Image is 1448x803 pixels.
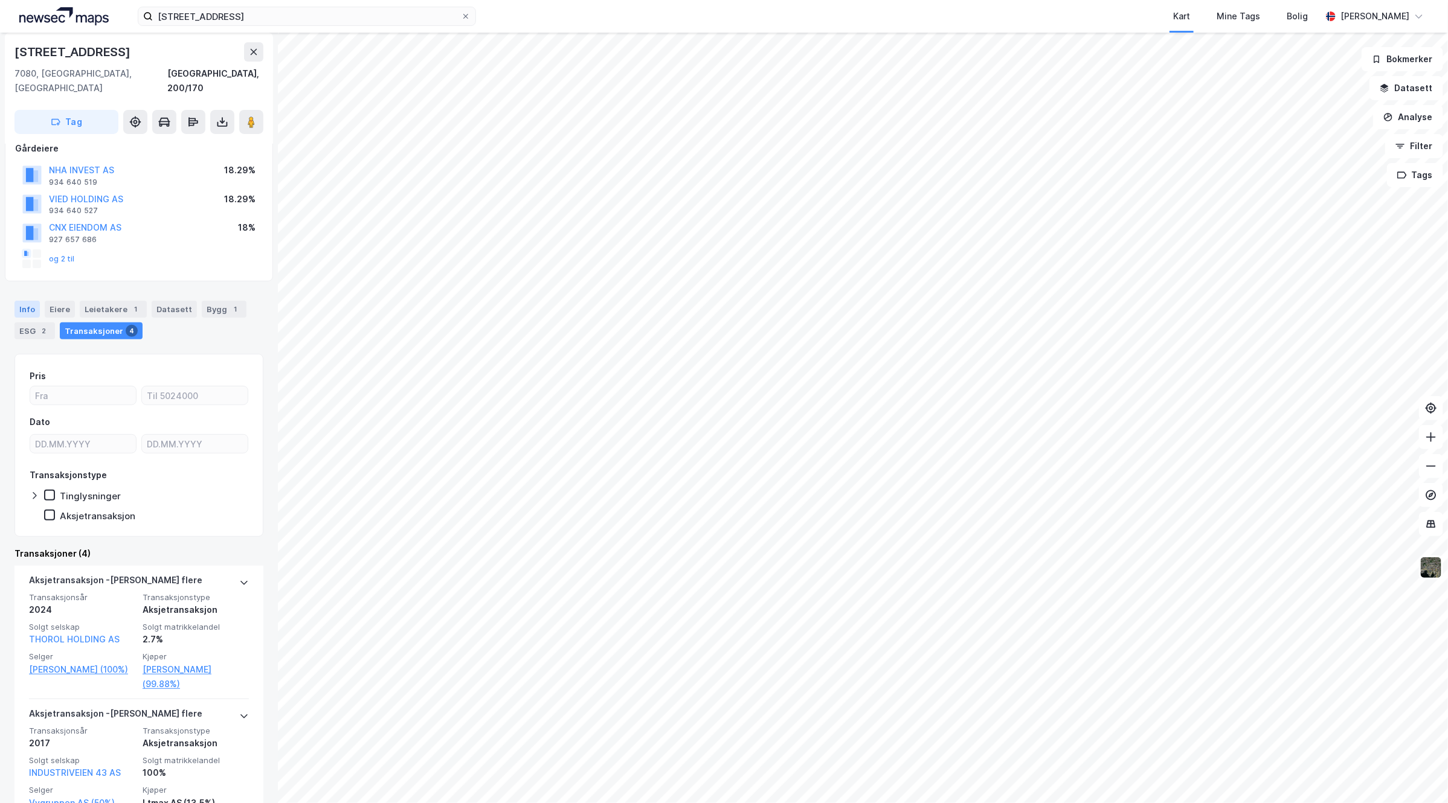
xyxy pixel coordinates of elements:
[60,322,143,339] div: Transaksjoner
[15,141,263,156] div: Gårdeiere
[1373,105,1443,129] button: Analyse
[1173,9,1190,24] div: Kart
[168,66,263,95] div: [GEOGRAPHIC_DATA], 200/170
[19,7,109,25] img: logo.a4113a55bc3d86da70a041830d287a7e.svg
[202,301,246,318] div: Bygg
[142,386,248,405] input: Til 5024000
[29,651,135,662] span: Selger
[1287,9,1308,24] div: Bolig
[29,767,121,778] a: INDUSTRIVEIEN 43 AS
[143,662,249,691] a: [PERSON_NAME] (99.88%)
[29,736,135,750] div: 2017
[142,435,248,453] input: DD.MM.YYYY
[143,603,249,617] div: Aksjetransaksjon
[143,755,249,766] span: Solgt matrikkelandel
[29,755,135,766] span: Solgt selskap
[30,415,50,429] div: Dato
[1217,9,1260,24] div: Mine Tags
[30,369,46,383] div: Pris
[14,546,263,561] div: Transaksjoner (4)
[29,622,135,632] span: Solgt selskap
[143,766,249,780] div: 100%
[224,163,256,178] div: 18.29%
[80,301,147,318] div: Leietakere
[14,322,55,339] div: ESG
[1362,47,1443,71] button: Bokmerker
[143,736,249,750] div: Aksjetransaksjon
[1369,76,1443,100] button: Datasett
[126,325,138,337] div: 4
[49,206,98,216] div: 934 640 527
[30,468,107,482] div: Transaksjonstype
[29,726,135,736] span: Transaksjonsår
[143,726,249,736] span: Transaksjonstype
[29,573,202,592] div: Aksjetransaksjon - [PERSON_NAME] flere
[14,110,118,134] button: Tag
[29,785,135,795] span: Selger
[1385,134,1443,158] button: Filter
[238,220,256,235] div: 18%
[30,435,136,453] input: DD.MM.YYYY
[1420,556,1443,579] img: 9k=
[29,603,135,617] div: 2024
[224,192,256,206] div: 18.29%
[1388,745,1448,803] iframe: Chat Widget
[130,303,142,315] div: 1
[152,301,197,318] div: Datasett
[49,178,97,187] div: 934 640 519
[14,301,40,318] div: Info
[45,301,75,318] div: Eiere
[49,235,97,245] div: 927 657 686
[1340,9,1409,24] div: [PERSON_NAME]
[60,490,121,502] div: Tinglysninger
[143,785,249,795] span: Kjøper
[38,325,50,337] div: 2
[143,651,249,662] span: Kjøper
[30,386,136,405] input: Fra
[29,592,135,603] span: Transaksjonsår
[143,632,249,647] div: 2.7%
[29,634,120,644] a: THOROL HOLDING AS
[60,510,135,522] div: Aksjetransaksjon
[143,622,249,632] span: Solgt matrikkelandel
[143,592,249,603] span: Transaksjonstype
[1387,163,1443,187] button: Tags
[230,303,242,315] div: 1
[14,42,133,62] div: [STREET_ADDRESS]
[153,7,461,25] input: Søk på adresse, matrikkel, gårdeiere, leietakere eller personer
[29,662,135,677] a: [PERSON_NAME] (100%)
[29,706,202,726] div: Aksjetransaksjon - [PERSON_NAME] flere
[14,66,168,95] div: 7080, [GEOGRAPHIC_DATA], [GEOGRAPHIC_DATA]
